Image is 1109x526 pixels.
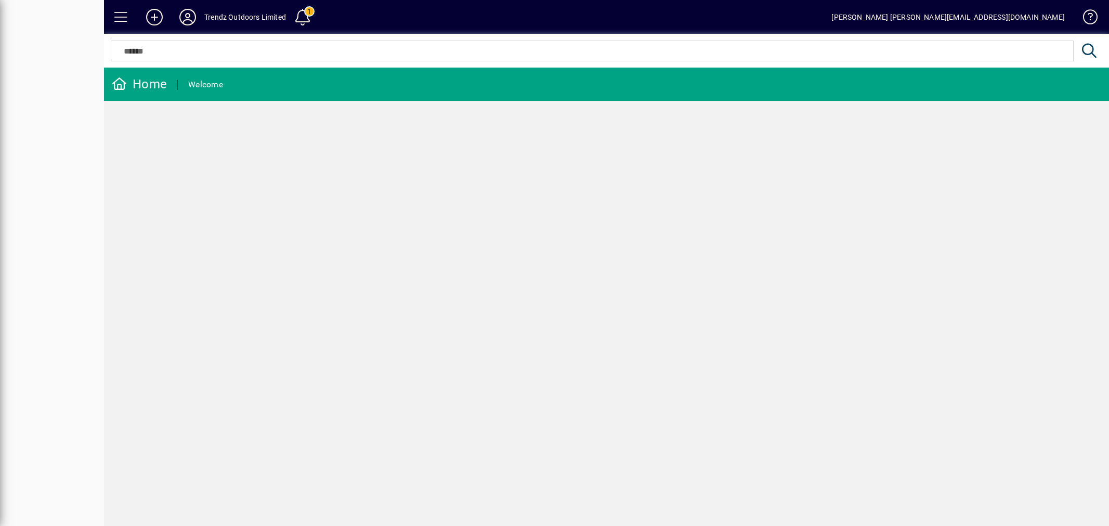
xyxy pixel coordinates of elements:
a: Knowledge Base [1075,2,1096,36]
div: Trendz Outdoors Limited [204,9,286,25]
button: Add [138,8,171,27]
button: Profile [171,8,204,27]
div: [PERSON_NAME] [PERSON_NAME][EMAIL_ADDRESS][DOMAIN_NAME] [831,9,1065,25]
div: Welcome [188,76,223,93]
div: Home [112,76,167,93]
